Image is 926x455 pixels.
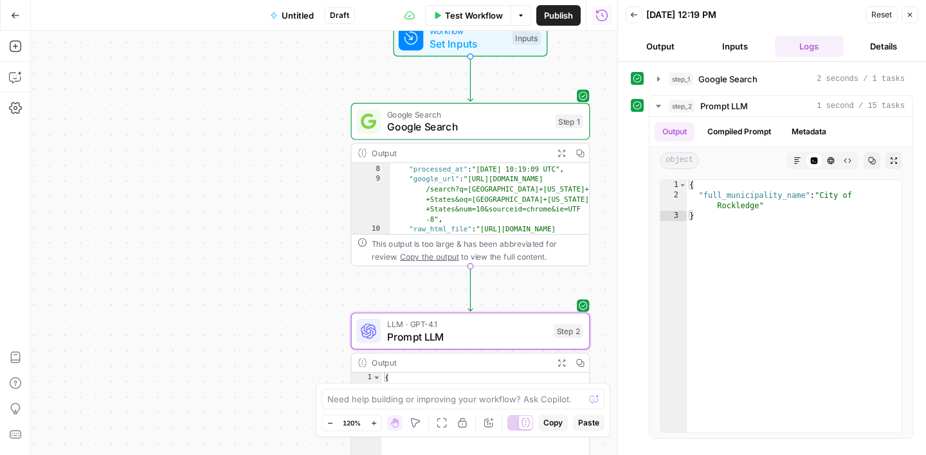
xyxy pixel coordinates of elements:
[775,36,844,57] button: Logs
[578,417,599,429] span: Paste
[372,373,381,383] span: Toggle code folding, rows 1 through 3
[445,9,503,22] span: Test Workflow
[649,69,912,89] button: 2 seconds / 1 tasks
[536,5,581,26] button: Publish
[425,5,511,26] button: Test Workflow
[372,357,548,369] div: Output
[387,318,548,330] span: LLM · GPT-4.1
[387,119,549,134] span: Google Search
[649,96,912,116] button: 1 second / 15 tasks
[512,31,540,45] div: Inputs
[351,103,590,266] div: Google SearchGoogle SearchStep 1Output : "processed_at":"[DATE] 10:19:09 UTC", "google_url":"[URL...
[698,73,758,85] span: Google Search
[538,415,568,431] button: Copy
[372,147,548,159] div: Output
[372,238,583,262] div: This output is too large & has been abbreviated for review. to view the full content.
[468,57,473,102] g: Edge from start to step_1
[817,73,905,85] span: 2 seconds / 1 tasks
[343,418,361,428] span: 120%
[352,165,390,175] div: 8
[400,252,458,261] span: Copy the output
[262,5,322,26] button: Untitled
[660,180,687,190] div: 1
[871,9,892,21] span: Reset
[330,10,349,21] span: Draft
[649,117,912,438] div: 1 second / 15 tasks
[468,266,473,311] g: Edge from step_1 to step_2
[554,324,583,338] div: Step 2
[352,175,390,225] div: 9
[351,19,590,57] div: WorkflowSet InputsInputs
[660,190,687,211] div: 2
[556,114,583,129] div: Step 1
[352,225,390,255] div: 10
[282,9,314,22] span: Untitled
[866,6,898,23] button: Reset
[543,417,563,429] span: Copy
[660,211,687,221] div: 3
[387,108,549,120] span: Google Search
[655,122,694,141] button: Output
[352,373,382,383] div: 1
[700,122,779,141] button: Compiled Prompt
[669,73,693,85] span: step_1
[626,36,695,57] button: Output
[387,329,548,344] span: Prompt LLM
[784,122,834,141] button: Metadata
[430,36,506,51] span: Set Inputs
[660,152,699,169] span: object
[573,415,604,431] button: Paste
[817,100,905,112] span: 1 second / 15 tasks
[700,100,748,112] span: Prompt LLM
[679,180,686,190] span: Toggle code folding, rows 1 through 3
[544,9,573,22] span: Publish
[700,36,770,57] button: Inputs
[849,36,918,57] button: Details
[669,100,695,112] span: step_2
[430,25,506,37] span: Workflow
